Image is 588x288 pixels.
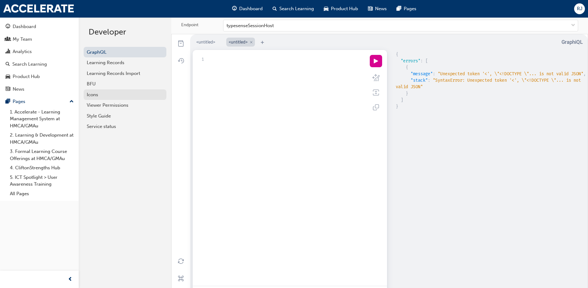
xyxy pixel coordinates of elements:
a: guage-iconDashboard [227,2,268,15]
span: pages-icon [6,99,10,105]
a: 5. ICT Spotlight > User Awareness Training [7,173,76,189]
span: news-icon [6,87,10,92]
span: car-icon [6,74,10,80]
em: i [575,39,576,45]
span: : [420,58,423,64]
div: Style Guide [87,113,163,120]
a: Search Learning [2,59,76,70]
span: } [406,91,408,97]
span: prev-icon [68,276,73,283]
span: "SyntaxError: Unexpected token '<', \"<!DOCTYPE \"... is not valid JSON" [396,77,583,90]
div: Service status [87,123,163,130]
a: All Pages [7,189,76,199]
button: Copy query (Shift-Ctrl-C) [370,101,382,113]
div: Dashboard [13,23,36,30]
span: up-icon [69,98,74,106]
a: GraphQL [84,47,166,58]
div: Analytics [13,48,32,55]
div: Endpoint [181,22,198,28]
a: Viewer Permissions [84,100,166,111]
button: <untitled> [194,38,215,47]
a: Learning Records [84,57,166,68]
span: chart-icon [6,49,10,55]
span: News [375,5,387,12]
a: BFU [84,79,166,89]
div: Pages [13,98,25,105]
span: "message" [411,71,433,77]
button: Add tab [259,39,266,46]
button: Show Documentation Explorer [174,37,188,50]
span: ] [401,97,403,103]
div: Icons [87,91,163,98]
span: "stack" [411,77,428,83]
button: Execute query (Ctrl-Enter) [370,55,382,67]
a: car-iconProduct Hub [319,2,363,15]
div: typesenseSessionHost [227,22,274,29]
button: Prettify query (Shift-Ctrl-P) [370,72,382,84]
div: Search Learning [12,61,47,68]
a: 2. Learning & Development at HMCA/GMAu [7,130,76,147]
div: BFU [87,80,163,88]
span: pages-icon [397,5,401,13]
a: pages-iconPages [392,2,421,15]
div: Editor Commands [370,55,382,281]
a: 1. Accelerate - Learning Management System at HMCA/GMAu [7,107,76,131]
span: guage-icon [6,24,10,30]
a: news-iconNews [363,2,392,15]
a: Product Hub [2,71,76,82]
span: Dashboard [239,5,263,12]
a: Analytics [2,46,76,57]
span: Product Hub [331,5,358,12]
div: 1 [198,56,204,63]
span: [ [425,58,428,64]
span: Search Learning [279,5,314,12]
span: , [583,71,586,77]
span: search-icon [6,62,10,67]
a: GraphiQL [561,39,583,45]
span: people-icon [6,37,10,42]
span: } [396,104,398,109]
span: { [396,51,398,57]
span: guage-icon [232,5,237,13]
a: Service status [84,121,166,132]
span: Pages [404,5,416,12]
button: Merge fragments into query (Shift-Ctrl-M) [370,86,382,99]
a: Dashboard [2,21,76,32]
span: down-icon [571,22,575,30]
button: Close Tab [248,38,255,47]
button: Open short keys dialog [174,272,188,285]
img: accelerate-hmca [3,4,74,13]
span: search-icon [273,5,277,13]
span: : [428,77,430,83]
button: DashboardMy TeamAnalyticsSearch LearningProduct HubNews [2,20,76,96]
ul: Select active operation [190,34,270,50]
span: news-icon [368,5,373,13]
a: 4. CliftonStrengths Hub [7,163,76,173]
span: car-icon [324,5,328,13]
button: Pages [2,96,76,107]
a: My Team [2,34,76,45]
span: RJ [577,5,582,12]
section: Query Editor [193,50,387,286]
div: Product Hub [13,73,40,80]
div: My Team [13,36,32,43]
a: News [2,84,76,95]
div: News [13,86,24,93]
div: Learning Records [87,59,163,66]
span: "errors" [401,58,420,64]
button: RJ [574,3,585,14]
a: Icons [84,89,166,100]
span: { [406,64,408,70]
h2: Developer [89,27,161,37]
a: search-iconSearch Learning [268,2,319,15]
button: Show History [174,54,188,68]
a: Style Guide [84,111,166,121]
a: 3. Formal Learning Course Offerings at HMCA/GMAu [7,147,76,163]
div: Learning Records Import [87,70,163,77]
button: Re-fetch GraphQL schema [174,254,188,268]
div: Viewer Permissions [87,102,163,109]
span: "Unexpected token '<', \"<!DOCTYPE \"... is not valid JSON" [438,71,583,77]
span: : [433,71,435,77]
